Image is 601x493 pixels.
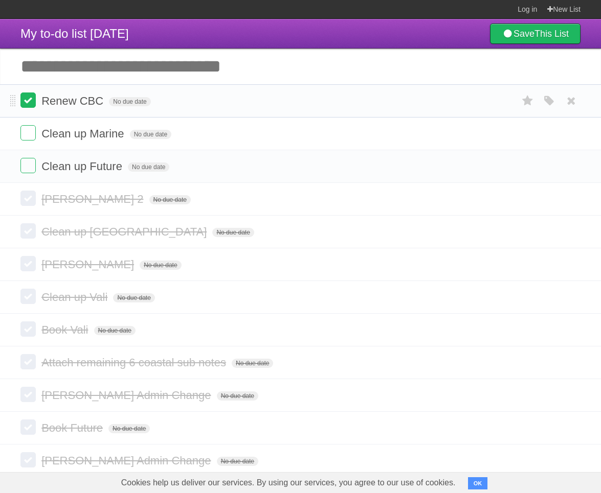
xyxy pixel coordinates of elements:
span: No due date [108,424,150,433]
label: Done [20,289,36,304]
span: Clean up [GEOGRAPHIC_DATA] [41,225,209,238]
span: No due date [232,359,273,368]
span: No due date [128,162,169,172]
label: Done [20,158,36,173]
b: This List [535,29,569,39]
label: Star task [518,92,538,109]
span: [PERSON_NAME] Admin Change [41,454,213,467]
span: No due date [113,293,154,302]
span: Book Future [41,421,105,434]
span: No due date [149,195,191,204]
span: No due date [94,326,136,335]
span: No due date [140,261,181,270]
button: OK [468,477,488,489]
span: No due date [217,457,258,466]
span: Cookies help us deliver our services. By using our services, you agree to our use of cookies. [111,473,466,493]
span: [PERSON_NAME] [41,258,137,271]
label: Done [20,223,36,239]
label: Done [20,92,36,108]
span: My to-do list [DATE] [20,27,129,40]
span: No due date [109,97,150,106]
span: Book Vali [41,323,91,336]
label: Done [20,256,36,271]
span: No due date [217,391,258,401]
span: [PERSON_NAME] Admin Change [41,389,213,402]
label: Done [20,125,36,140]
span: Clean up Marine [41,127,126,140]
span: Clean up Future [41,160,125,173]
label: Done [20,452,36,467]
span: Attach remaining 6 coastal sub notes [41,356,229,369]
label: Done [20,321,36,337]
label: Done [20,387,36,402]
label: Done [20,419,36,435]
span: Clean up Vali [41,291,110,303]
label: Done [20,191,36,206]
span: Renew CBC [41,95,106,107]
span: No due date [130,130,171,139]
label: Done [20,354,36,369]
span: [PERSON_NAME] 2 [41,193,146,205]
span: No due date [212,228,254,237]
a: SaveThis List [490,24,581,44]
